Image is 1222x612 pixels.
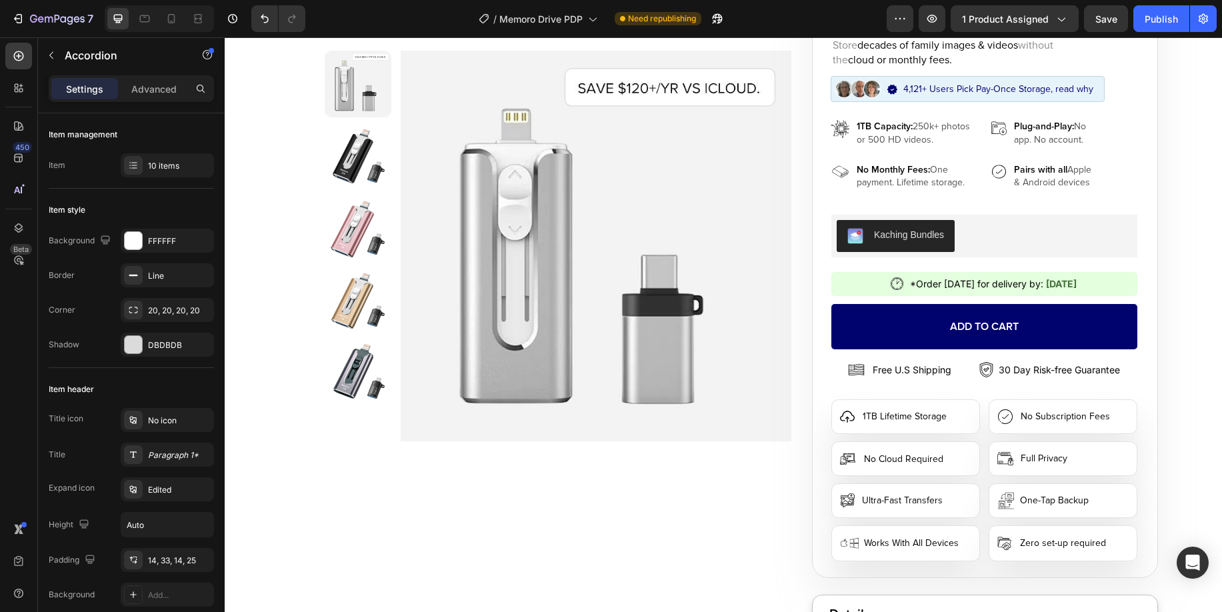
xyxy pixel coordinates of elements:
div: 20, 20, 20, 20 [148,305,211,317]
img: gempages_579981613467697685-5930ca84-e672-4b3a-b43d-5ae6662e0963.webp [611,43,656,61]
p: One-Tap Backup [795,456,864,471]
p: Full Privacy [796,414,843,429]
p: No app. No account. [789,83,873,108]
span: 1 product assigned [962,12,1049,26]
div: Item style [49,204,85,216]
button: 1 product assigned [951,5,1079,32]
div: 14, 33, 14, 25 [148,555,211,567]
div: Corner [49,304,75,316]
div: Item management [49,129,117,141]
strong: Pairs with all [789,127,843,138]
button: Kaching Bundles [612,183,730,215]
div: Item header [49,383,94,395]
iframe: Design area [225,37,1222,612]
p: 1TB Lifetime Storage [638,372,722,387]
div: Border [49,269,75,281]
div: Add to cart [725,284,794,295]
img: KachingBundles.png [623,191,639,207]
div: Expand icon [49,482,95,494]
p: Details [605,567,645,588]
p: 30 Day Risk-free Guarantee [774,326,895,339]
div: Height [49,516,92,534]
button: Save [1084,5,1128,32]
div: Item [49,159,65,171]
strong: No Monthly Fees: [632,127,705,138]
div: Background [49,232,113,250]
div: FFFFFF [148,235,211,247]
strong: Plug-and-Play: [789,83,849,95]
div: Title icon [49,413,83,425]
div: 10 items [148,160,211,172]
div: Open Intercom Messenger [1177,547,1209,579]
div: Add... [148,589,211,601]
div: Line [148,270,211,282]
div: 450 [13,142,32,153]
div: DBDBDB [148,339,211,351]
div: Padding [49,551,98,569]
p: Free U.S Shipping [648,326,727,339]
p: One payment. Lifetime storage. [632,126,751,151]
div: Kaching Bundles [649,191,719,205]
span: Need republishing [628,13,696,25]
span: [DATE] [821,241,852,252]
div: No icon [148,415,211,427]
div: Background [49,589,95,601]
button: Add to cart [607,267,913,312]
div: Edited [148,484,211,496]
p: 4,121+ Users Pick Pay-Once Storage, read why [679,46,869,58]
div: Publish [1145,12,1178,26]
p: 7 [87,11,93,27]
input: Auto [121,513,213,537]
p: Advanced [131,82,177,96]
div: Beta [10,244,32,255]
div: Shadow [49,339,79,351]
p: No Subscription Fees [796,372,885,387]
div: Undo/Redo [251,5,305,32]
span: Memoro Drive PDP [499,12,583,26]
div: Paragraph 1* [148,449,211,461]
p: No Cloud Required [639,415,719,429]
p: Works With All Devices [639,499,734,513]
strong: 1TB Capacity: [632,83,688,95]
p: 250k+ photos or 500 HD videos. [632,83,751,108]
p: Ultra-Fast Transfers [637,456,718,471]
p: Zero set-up required [795,499,881,513]
p: Settings [66,82,103,96]
button: 7 [5,5,99,32]
button: Publish [1133,5,1189,32]
p: Accordion [65,47,178,63]
p: Apple & Android devices [789,126,867,151]
span: / [493,12,497,26]
div: Title [49,449,65,461]
span: *Order [DATE] for delivery by: [685,241,819,252]
span: Save [1095,13,1117,25]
